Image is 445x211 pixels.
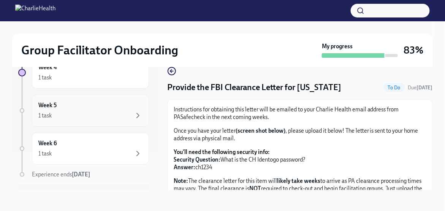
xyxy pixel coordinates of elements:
h4: Provide the FBI Clearance Letter for [US_STATE] [167,82,341,93]
strong: Note: [174,178,188,184]
strong: likely take weeks [277,178,320,184]
strong: [DATE] [417,85,433,90]
h6: Week 4 [38,63,57,71]
strong: NOT [249,185,261,192]
img: CharlieHealth [15,5,55,17]
div: 1 task [38,150,52,157]
h6: Week 6 [38,139,57,148]
strong: You'll need the following security info: [174,149,270,155]
a: Week 41 task [18,57,149,89]
span: October 15th, 2025 09:00 [408,84,433,91]
span: To Do [383,85,405,90]
span: Experience ends [32,171,90,178]
strong: [DATE] [72,171,90,178]
h6: Week 5 [38,101,57,109]
a: Week 51 task [18,95,149,127]
div: 1 task [38,112,52,119]
h2: Group Facilitator Onboarding [21,43,178,58]
strong: Security Question: [174,156,220,163]
p: The clearance letter for this item will to arrive as PA clearance processing times may vary. The ... [174,177,426,200]
h3: 83% [404,43,424,57]
strong: My progress [322,43,353,50]
a: Week 61 task [18,133,149,165]
strong: Answer: [174,164,195,171]
div: 1 task [38,74,52,81]
strong: (screen shot below) [236,127,285,134]
p: Instructions for obtaining this letter will be emailed to your Charlie Health email address from ... [174,106,426,121]
span: Due [408,85,433,90]
p: What is the CH Identogo password? ch1234 [174,148,426,171]
p: Once you have your letter , please upload it below! The letter is sent to your home address via p... [174,127,426,142]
